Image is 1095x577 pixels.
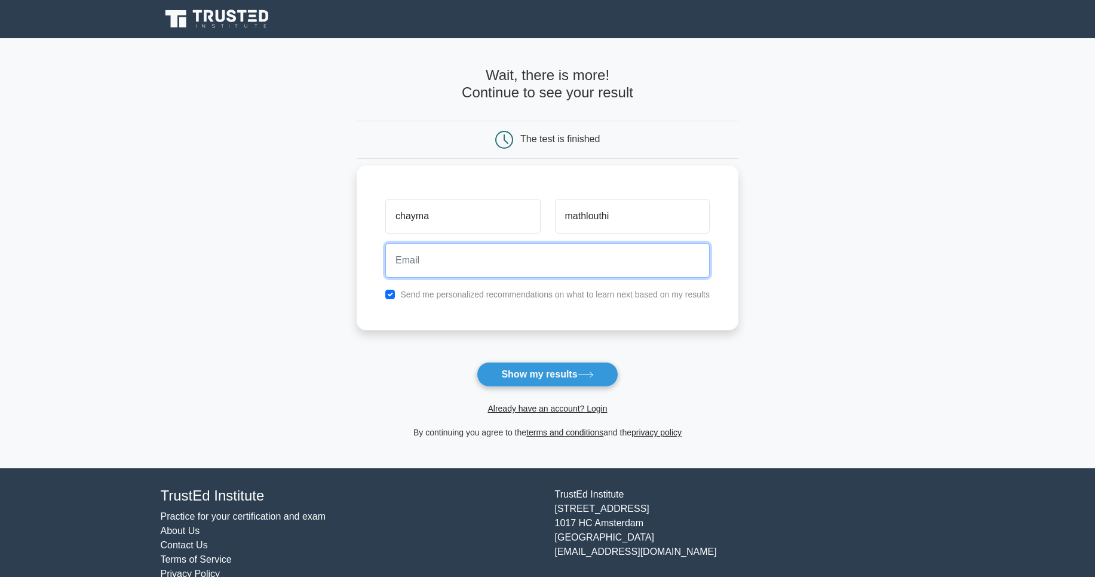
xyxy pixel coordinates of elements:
[520,134,600,144] div: The test is finished
[385,199,540,234] input: First name
[631,428,682,437] a: privacy policy
[555,199,710,234] input: Last name
[526,428,603,437] a: terms and conditions
[161,487,541,505] h4: TrustEd Institute
[487,404,607,413] a: Already have an account? Login
[349,425,746,440] div: By continuing you agree to the and the
[477,362,618,387] button: Show my results
[385,243,710,278] input: Email
[161,511,326,521] a: Practice for your certification and exam
[161,554,232,564] a: Terms of Service
[161,540,208,550] a: Contact Us
[357,67,738,102] h4: Wait, there is more! Continue to see your result
[161,526,200,536] a: About Us
[400,290,710,299] label: Send me personalized recommendations on what to learn next based on my results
